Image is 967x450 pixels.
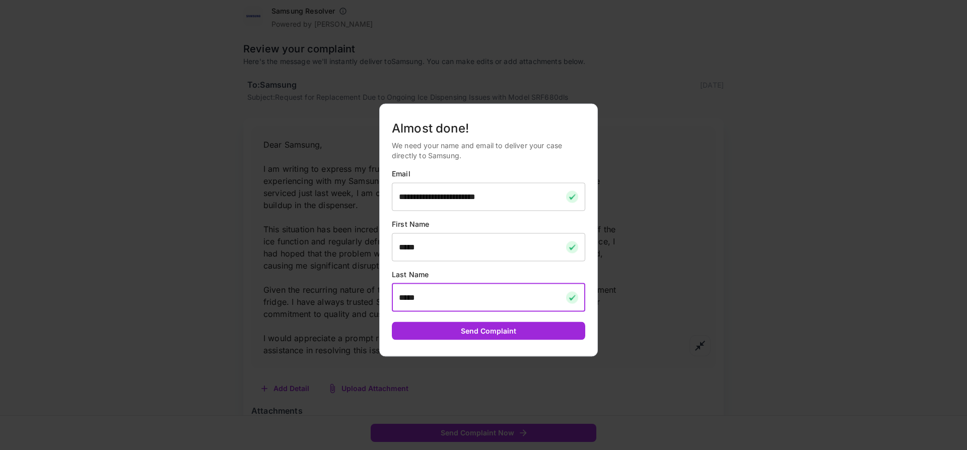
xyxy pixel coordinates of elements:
p: First Name [392,219,585,229]
img: checkmark [566,291,578,303]
button: Send Complaint [392,322,585,340]
p: We need your name and email to deliver your case directly to Samsung. [392,140,585,160]
p: Email [392,168,585,178]
img: checkmark [566,241,578,253]
p: Last Name [392,269,585,279]
h5: Almost done! [392,120,585,136]
img: checkmark [566,190,578,203]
